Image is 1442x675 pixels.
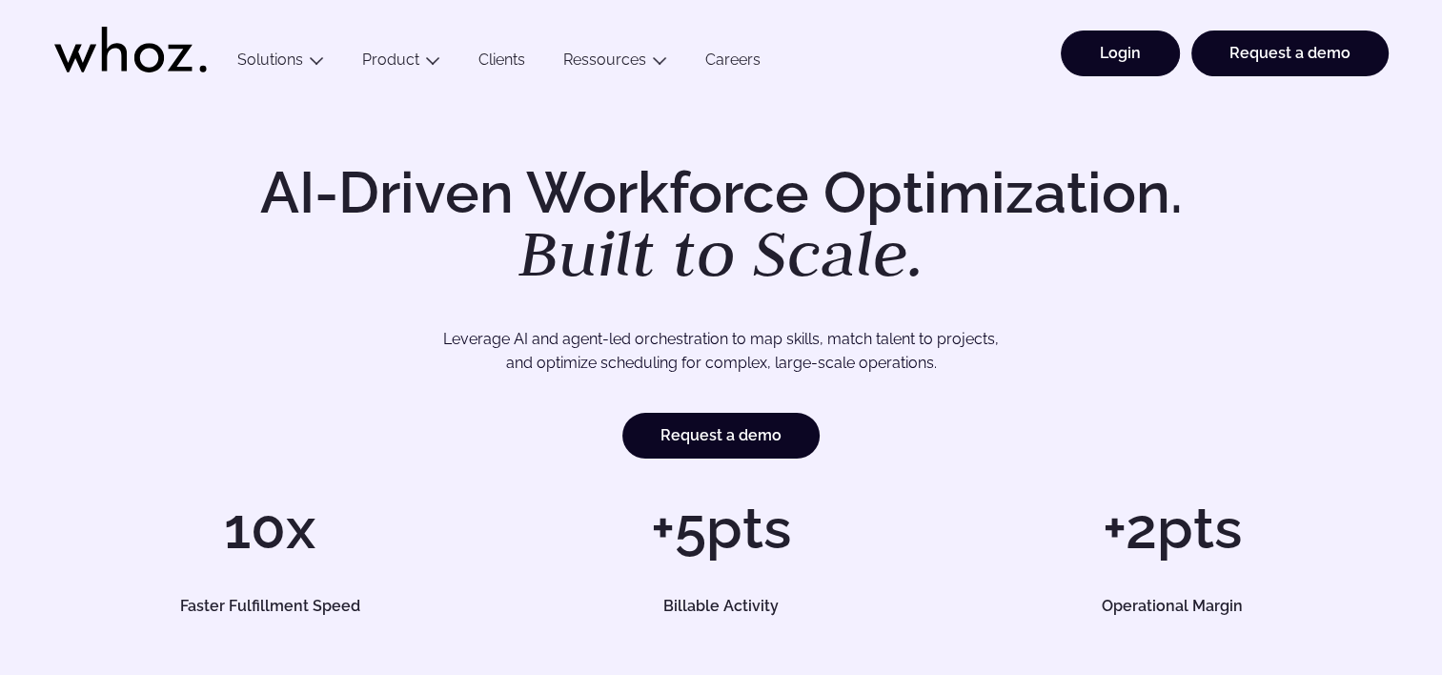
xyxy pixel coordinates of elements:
h1: 10x [54,500,486,557]
h5: Operational Margin [978,599,1367,614]
p: Leverage AI and agent-led orchestration to map skills, match talent to projects, and optimize sch... [121,327,1322,376]
h5: Billable Activity [527,599,916,614]
button: Product [343,51,459,76]
button: Ressources [544,51,686,76]
a: Clients [459,51,544,76]
iframe: Chatbot [1316,549,1415,648]
button: Solutions [218,51,343,76]
h1: AI-Driven Workforce Optimization. [234,164,1209,286]
a: Careers [686,51,780,76]
a: Request a demo [622,413,820,459]
h1: +5pts [505,500,937,557]
h5: Faster Fulfillment Speed [75,599,464,614]
h1: +2pts [956,500,1388,557]
a: Ressources [563,51,646,69]
a: Request a demo [1191,31,1389,76]
em: Built to Scale. [518,211,924,295]
a: Login [1061,31,1180,76]
a: Product [362,51,419,69]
